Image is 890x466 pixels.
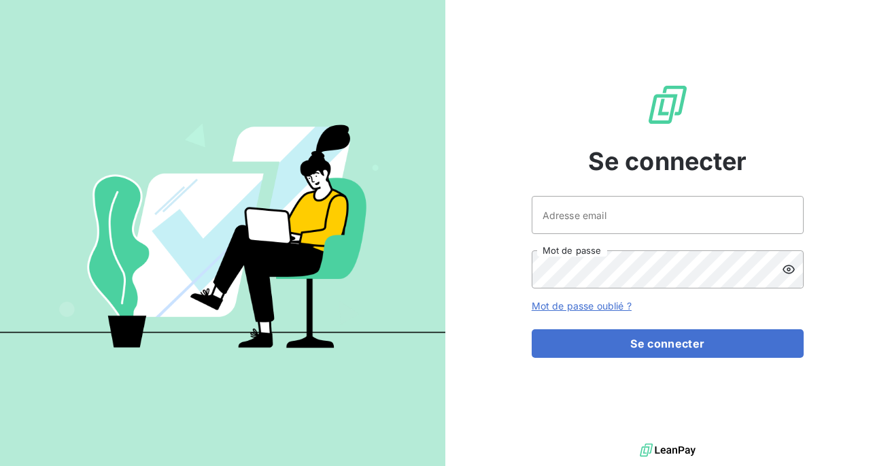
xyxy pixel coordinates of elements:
[532,300,632,312] a: Mot de passe oublié ?
[532,196,804,234] input: placeholder
[532,329,804,358] button: Se connecter
[640,440,696,461] img: logo
[588,143,747,180] span: Se connecter
[646,83,689,127] img: Logo LeanPay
